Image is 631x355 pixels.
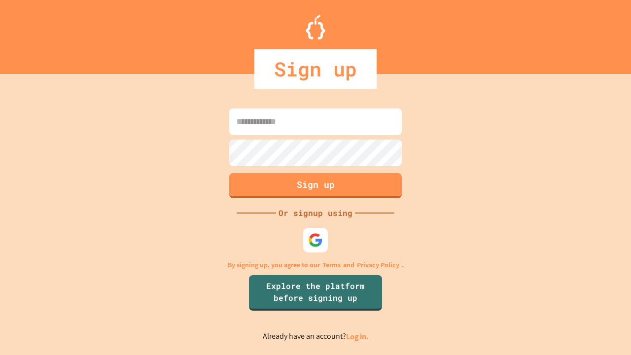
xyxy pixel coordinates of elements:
[229,173,402,198] button: Sign up
[263,330,369,343] p: Already have an account?
[357,260,399,270] a: Privacy Policy
[306,15,325,39] img: Logo.svg
[249,275,382,311] a: Explore the platform before signing up
[254,49,377,89] div: Sign up
[308,233,323,248] img: google-icon.svg
[228,260,404,270] p: By signing up, you agree to our and .
[322,260,341,270] a: Terms
[346,331,369,342] a: Log in.
[276,207,355,219] div: Or signup using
